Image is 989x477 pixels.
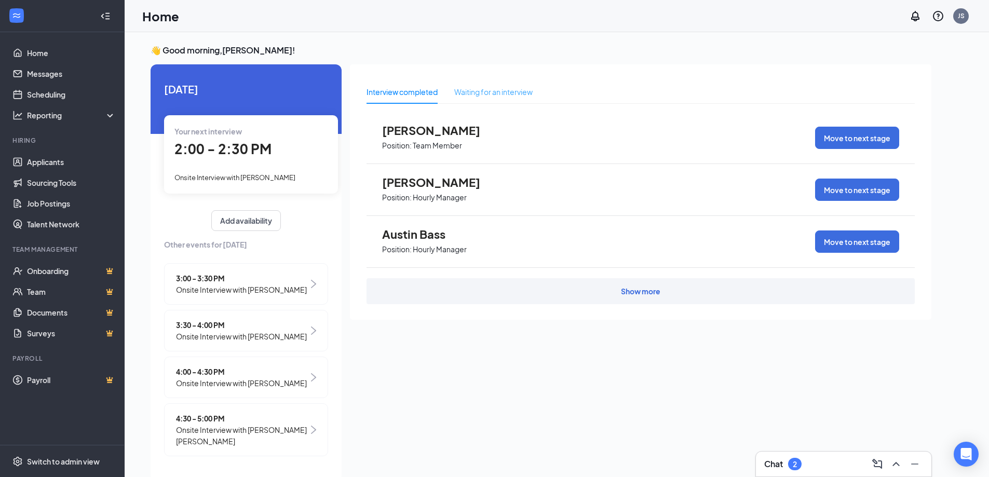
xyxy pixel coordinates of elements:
button: Move to next stage [815,230,899,253]
a: SurveysCrown [27,323,116,344]
a: Applicants [27,152,116,172]
span: 4:30 - 5:00 PM [176,413,308,424]
svg: QuestionInfo [932,10,944,22]
a: Talent Network [27,214,116,235]
svg: Analysis [12,110,23,120]
span: Your next interview [174,127,242,136]
span: 4:00 - 4:30 PM [176,366,307,377]
button: Move to next stage [815,127,899,149]
a: DocumentsCrown [27,302,116,323]
p: Position: [382,244,412,254]
span: Onsite Interview with [PERSON_NAME] [176,377,307,389]
p: Position: [382,193,412,202]
span: Austin Bass [382,227,496,241]
span: [DATE] [164,81,328,97]
span: 3:30 - 4:00 PM [176,319,307,331]
span: 2:00 - 2:30 PM [174,140,272,157]
div: JS [958,11,965,20]
svg: Minimize [909,458,921,470]
span: [PERSON_NAME] [382,175,496,189]
div: Team Management [12,245,114,254]
span: Onsite Interview with [PERSON_NAME] [176,331,307,342]
a: OnboardingCrown [27,261,116,281]
h3: 👋 Good morning, [PERSON_NAME] ! [151,45,931,56]
svg: Collapse [100,11,111,21]
div: Interview completed [367,86,438,98]
a: TeamCrown [27,281,116,302]
span: Onsite Interview with [PERSON_NAME] [176,284,307,295]
svg: Notifications [909,10,922,22]
div: 2 [793,460,797,469]
p: Team Member [413,141,462,151]
div: Switch to admin view [27,456,100,467]
a: Messages [27,63,116,84]
span: Onsite Interview with [PERSON_NAME] [174,173,295,182]
svg: ComposeMessage [871,458,884,470]
p: Hourly Manager [413,193,467,202]
button: ComposeMessage [869,456,886,472]
p: Position: [382,141,412,151]
a: Job Postings [27,193,116,214]
button: ChevronUp [888,456,904,472]
div: Hiring [12,136,114,145]
span: Onsite Interview with [PERSON_NAME] [PERSON_NAME] [176,424,308,447]
a: Scheduling [27,84,116,105]
p: Hourly Manager [413,244,467,254]
span: 3:00 - 3:30 PM [176,272,307,284]
svg: ChevronUp [890,458,902,470]
div: Reporting [27,110,116,120]
div: Waiting for an interview [454,86,533,98]
a: Home [27,43,116,63]
svg: Settings [12,456,23,467]
a: PayrollCrown [27,370,116,390]
div: Payroll [12,354,114,363]
div: Show more [621,286,660,296]
span: Other events for [DATE] [164,239,328,250]
button: Add availability [211,210,281,231]
button: Minimize [906,456,923,472]
h3: Chat [764,458,783,470]
h1: Home [142,7,179,25]
a: Sourcing Tools [27,172,116,193]
svg: WorkstreamLogo [11,10,22,21]
span: [PERSON_NAME] [382,124,496,137]
div: Open Intercom Messenger [954,442,979,467]
button: Move to next stage [815,179,899,201]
